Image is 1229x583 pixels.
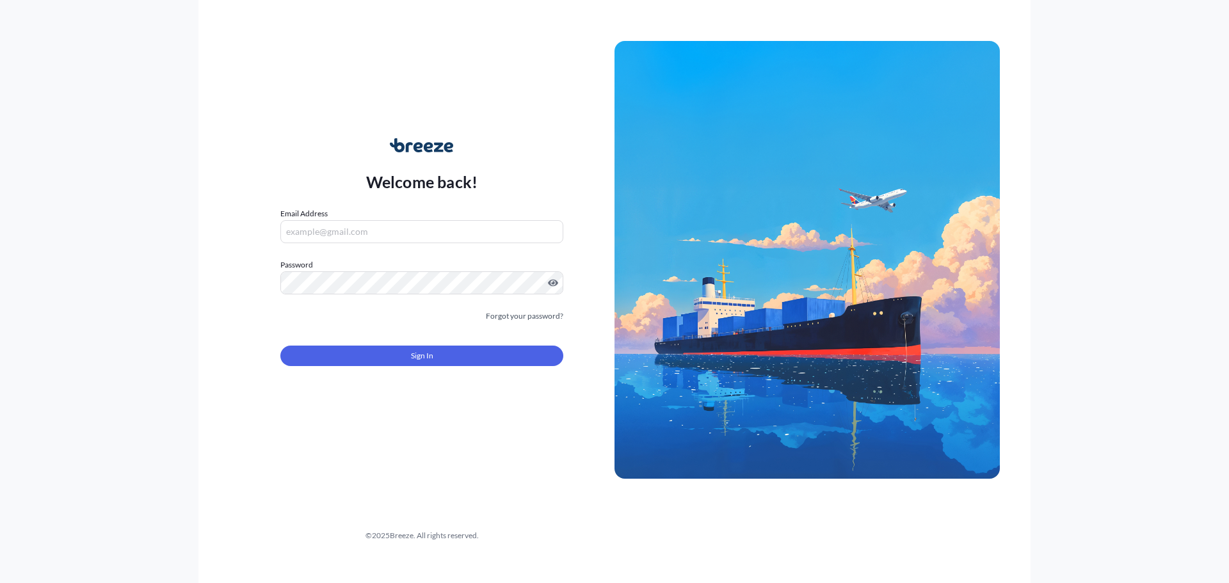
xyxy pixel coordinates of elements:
img: Ship illustration [614,41,1000,479]
button: Sign In [280,346,563,366]
button: Show password [548,278,558,288]
p: Welcome back! [366,172,478,192]
a: Forgot your password? [486,310,563,323]
span: Sign In [411,349,433,362]
input: example@gmail.com [280,220,563,243]
div: © 2025 Breeze. All rights reserved. [229,529,614,542]
label: Email Address [280,207,328,220]
label: Password [280,259,563,271]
